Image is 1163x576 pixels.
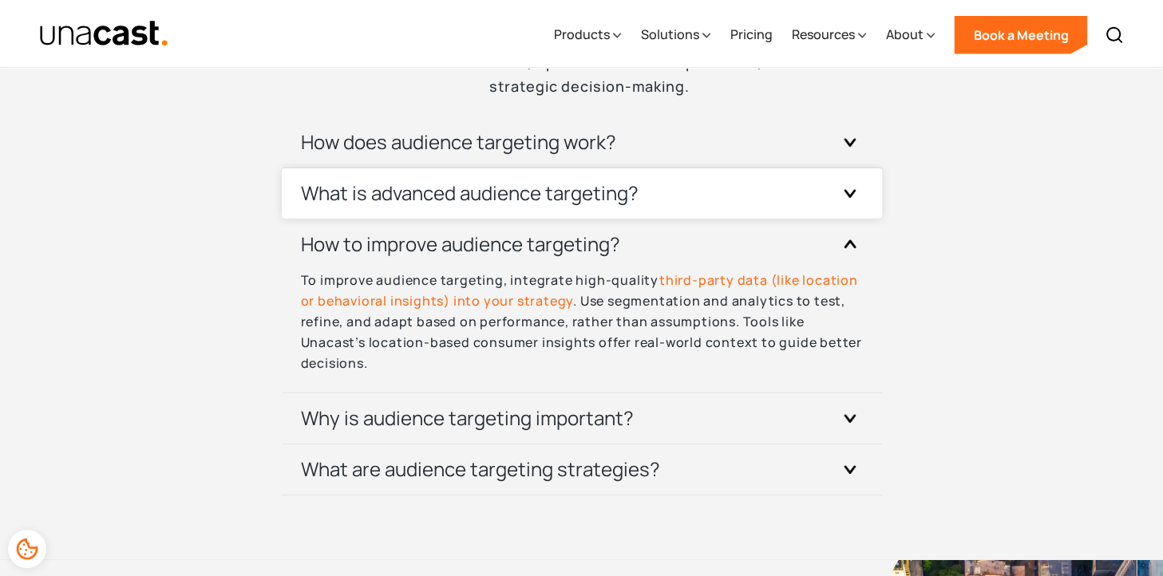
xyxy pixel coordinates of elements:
[8,530,46,568] div: Cookie Preferences
[885,25,923,44] div: About
[553,25,609,44] div: Products
[301,271,858,310] a: third-party data (like location or behavioral insights) into your strategy
[553,2,621,68] div: Products
[301,270,863,373] p: To improve audience targeting, integrate high-quality . Use segmentation and analytics to test, r...
[301,231,620,257] h3: How to improve audience targeting?
[301,456,660,482] h3: What are audience targeting strategies?
[1105,26,1124,45] img: Search icon
[885,2,935,68] div: About
[954,16,1087,54] a: Book a Meeting
[301,129,616,155] h3: How does audience targeting work?
[39,20,169,48] a: home
[791,2,866,68] div: Resources
[791,25,854,44] div: Resources
[39,20,169,48] img: Unacast text logo
[640,25,698,44] div: Solutions
[301,180,639,206] h3: What is advanced audience targeting?
[730,2,772,68] a: Pricing
[640,2,710,68] div: Solutions
[301,405,634,431] h3: Why is audience targeting important?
